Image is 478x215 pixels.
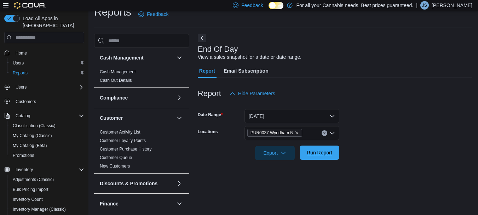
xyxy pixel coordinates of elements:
span: Users [10,59,84,67]
a: Feedback [136,7,171,21]
h3: Compliance [100,94,128,101]
a: Inventory Manager (Classic) [10,205,69,214]
button: Inventory Manager (Classic) [7,204,87,214]
button: Customers [1,96,87,107]
button: Customer [175,114,184,122]
a: Home [13,49,30,57]
span: Inventory Count [13,197,43,202]
h3: Customer [100,114,123,121]
button: Hide Parameters [227,86,278,101]
span: Users [16,84,27,90]
a: My Catalog (Classic) [10,131,55,140]
a: My Catalog (Beta) [10,141,50,150]
button: Compliance [175,94,184,102]
span: Feedback [241,2,263,9]
button: Discounts & Promotions [100,180,174,187]
input: Dark Mode [269,2,283,9]
span: Customer Activity List [100,129,140,135]
span: Report [199,64,215,78]
span: Email Subscription [224,64,269,78]
span: Users [13,83,84,91]
span: Export [259,146,290,160]
button: Inventory [13,165,36,174]
button: Cash Management [175,53,184,62]
button: Clear input [322,130,327,136]
button: Run Report [300,146,339,160]
span: Inventory [13,165,84,174]
p: | [416,1,417,10]
span: Inventory Count [10,195,84,204]
div: Jay Stewart [420,1,429,10]
span: PUR0037 Wyndham N [247,129,302,137]
span: New Customers [100,163,130,169]
span: Classification (Classic) [13,123,56,129]
span: Reports [13,70,28,76]
h3: Discounts & Promotions [100,180,157,187]
span: My Catalog (Beta) [13,143,47,148]
button: My Catalog (Classic) [7,131,87,141]
span: Cash Management [100,69,136,75]
p: For all your Cannabis needs. Best prices guaranteed. [296,1,413,10]
span: Inventory Manager (Classic) [13,206,66,212]
p: [PERSON_NAME] [432,1,472,10]
h3: Cash Management [100,54,144,61]
span: Hide Parameters [238,90,275,97]
button: Catalog [13,112,33,120]
div: Customer [94,128,189,173]
button: Customer [100,114,174,121]
div: Cash Management [94,68,189,87]
a: Customer Loyalty Points [100,138,146,143]
button: Users [13,83,29,91]
button: Adjustments (Classic) [7,175,87,185]
button: Users [7,58,87,68]
button: Inventory Count [7,194,87,204]
a: Inventory Count [10,195,46,204]
span: Adjustments (Classic) [10,175,84,184]
button: Export [255,146,295,160]
button: Finance [175,199,184,208]
a: Classification (Classic) [10,121,58,130]
a: Bulk Pricing Import [10,185,51,194]
label: Locations [198,129,218,135]
span: Users [13,60,24,66]
span: Customers [13,97,84,106]
h3: Report [198,89,221,98]
span: Customer Queue [100,155,132,160]
button: [DATE] [244,109,339,123]
button: Cash Management [100,54,174,61]
span: JS [422,1,427,10]
a: Customers [13,97,39,106]
button: Catalog [1,111,87,121]
span: Promotions [10,151,84,160]
a: Users [10,59,27,67]
span: Classification (Classic) [10,121,84,130]
span: My Catalog (Classic) [10,131,84,140]
button: Bulk Pricing Import [7,185,87,194]
span: Inventory Manager (Classic) [10,205,84,214]
a: Customer Purchase History [100,147,152,152]
span: Feedback [147,11,168,18]
div: View a sales snapshot for a date or date range. [198,53,301,61]
span: My Catalog (Classic) [13,133,52,138]
button: Home [1,47,87,58]
span: PUR0037 Wyndham N [250,129,293,136]
button: Promotions [7,151,87,160]
span: Cash Out Details [100,78,132,83]
span: Customers [16,99,36,104]
a: New Customers [100,164,130,169]
span: Bulk Pricing Import [13,187,48,192]
span: Customer Purchase History [100,146,152,152]
img: Cova [14,2,46,9]
button: Remove PUR0037 Wyndham N from selection in this group [295,131,299,135]
a: Cash Management [100,69,136,74]
span: My Catalog (Beta) [10,141,84,150]
label: Date Range [198,112,223,118]
span: Bulk Pricing Import [10,185,84,194]
button: My Catalog (Beta) [7,141,87,151]
h1: Reports [94,5,131,19]
span: Inventory [16,167,33,172]
button: Inventory [1,165,87,175]
span: Home [16,50,27,56]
